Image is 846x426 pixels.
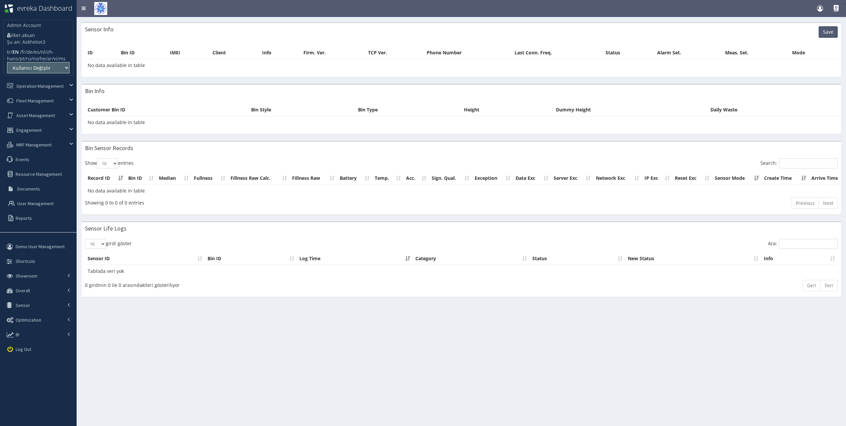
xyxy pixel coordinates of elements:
th: Create Time: activate to sort column ascending [761,172,809,184]
div: How Do I Use It? [833,5,839,11]
label: girdi göster [85,239,132,249]
th: Bin ID: activate to sort column ascending [126,172,156,184]
input: Ara: [779,239,838,249]
span: evreka Dashboard [17,4,72,13]
th: Reset Exc: activate to sort column ascending [672,172,712,184]
th: Sensor Mode: activate to sort column ascending [712,172,761,184]
th: Log Time: artarak sırala [297,253,413,265]
a: Previous [791,197,819,209]
a: ms [59,55,66,62]
th: Last Conn. Freq. [512,47,603,59]
span: Events [16,156,29,162]
td: No data available in table [85,59,838,71]
div: 0 girdinin 0 ile 0 arasındakileri gösteriliyor [85,279,393,289]
span: Resource Management [16,171,62,177]
a: es [34,49,39,55]
p: Admin Account [7,22,45,29]
b: EN [12,49,19,55]
a: he [40,55,46,62]
th: Meas. Set. [722,47,789,59]
th: Acc.: activate to sort column ascending [403,172,429,184]
th: Height [461,104,553,116]
th: ID [85,47,118,59]
th: Temp.: activate to sort column ascending [372,172,403,184]
td: No data available in table [85,116,838,128]
span: Showroom [16,273,37,279]
a: İleri [820,280,838,291]
th: Record ID: activate to sort column ascending [85,172,126,184]
a: ar [47,55,52,62]
h3: Bin Sensor Records [85,145,133,151]
label: Search: [760,158,838,168]
h3: Sensor Info [85,26,114,32]
th: Battery: activate to sort column ascending [337,172,372,184]
input: Search: [779,158,838,168]
span: Documents [17,186,40,192]
a: nl [41,49,45,55]
label: Ara: [768,239,838,249]
th: Network Exc: activate to sort column ascending [593,172,642,184]
th: Phone Number [424,47,512,59]
span: Engagement [16,127,42,133]
th: Bin ID [118,47,167,59]
a: vi [54,55,57,62]
div: Showing 0 to 0 of 0 entries [85,197,393,206]
th: Status: artarak sırala [530,253,626,265]
th: TCP Ver. [365,47,424,59]
th: IP Exc: activate to sort column ascending [642,172,672,184]
th: Fullness: activate to sort column ascending [191,172,228,184]
span: Sensor [16,302,30,308]
span: Fleet Management [16,98,54,104]
th: Sign. Qual.: activate to sort column ascending [429,172,472,184]
span: User Management [17,200,54,206]
span: Shortcuts [16,258,35,264]
img: evreka_logo_1_HoezNYK_wy30KrO.png [4,4,13,13]
label: Show entries [85,158,134,168]
a: zh-hans [7,49,54,62]
iframe: JSD widget [823,399,846,426]
th: Fillness Raw: activate to sort column ascending [289,172,337,184]
th: Bin ID: artarak sırala [205,253,296,265]
li: / / / / / / / / / / / / / [7,49,70,62]
th: Category: artarak sırala [413,253,530,265]
span: Reports [16,215,32,221]
a: Next [819,197,838,209]
a: Reports [2,211,77,226]
span: Operation Management [16,83,64,89]
a: fr [22,49,25,55]
th: Info [259,47,301,59]
th: Daily Waste [708,104,838,116]
span: Demo User Management [16,244,65,250]
th: New Status: artarak sırala [625,253,761,265]
th: Alarm Set. [654,47,722,59]
th: Bin Style [248,104,355,116]
th: Sensor ID: artarak sırala [85,253,205,265]
th: Customer Bin ID [85,104,248,116]
a: ru [26,55,31,62]
th: Bin Type [355,104,461,116]
th: Firm. Ver. [301,47,365,59]
a: User Management [2,196,77,211]
th: Mode [789,47,838,59]
a: tr [7,49,11,55]
td: Tabloda veri yok [85,265,838,277]
span: MRF Management [16,142,52,148]
span: Optimization [16,317,41,323]
th: Exception: activate to sort column ascending [472,172,513,184]
span: Overall [16,288,30,294]
th: Dummy Height [553,104,708,116]
th: Data Exc: activate to sort column ascending [513,172,551,184]
a: Geri [803,280,821,291]
th: Server Exc: activate to sort column ascending [551,172,593,184]
select: girdi göster [85,239,106,249]
span: Log Out [16,346,31,352]
a: pt [20,55,24,62]
th: Info: artarak sırala [761,253,838,265]
a: no [33,55,38,62]
th: Median: activate to sort column ascending [156,172,191,184]
h3: Bin Info [85,88,105,94]
th: Fillness Raw Calc.: activate to sort column ascending [228,172,289,184]
th: Status [603,47,654,59]
a: de [27,49,33,55]
button: Save [819,26,838,38]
